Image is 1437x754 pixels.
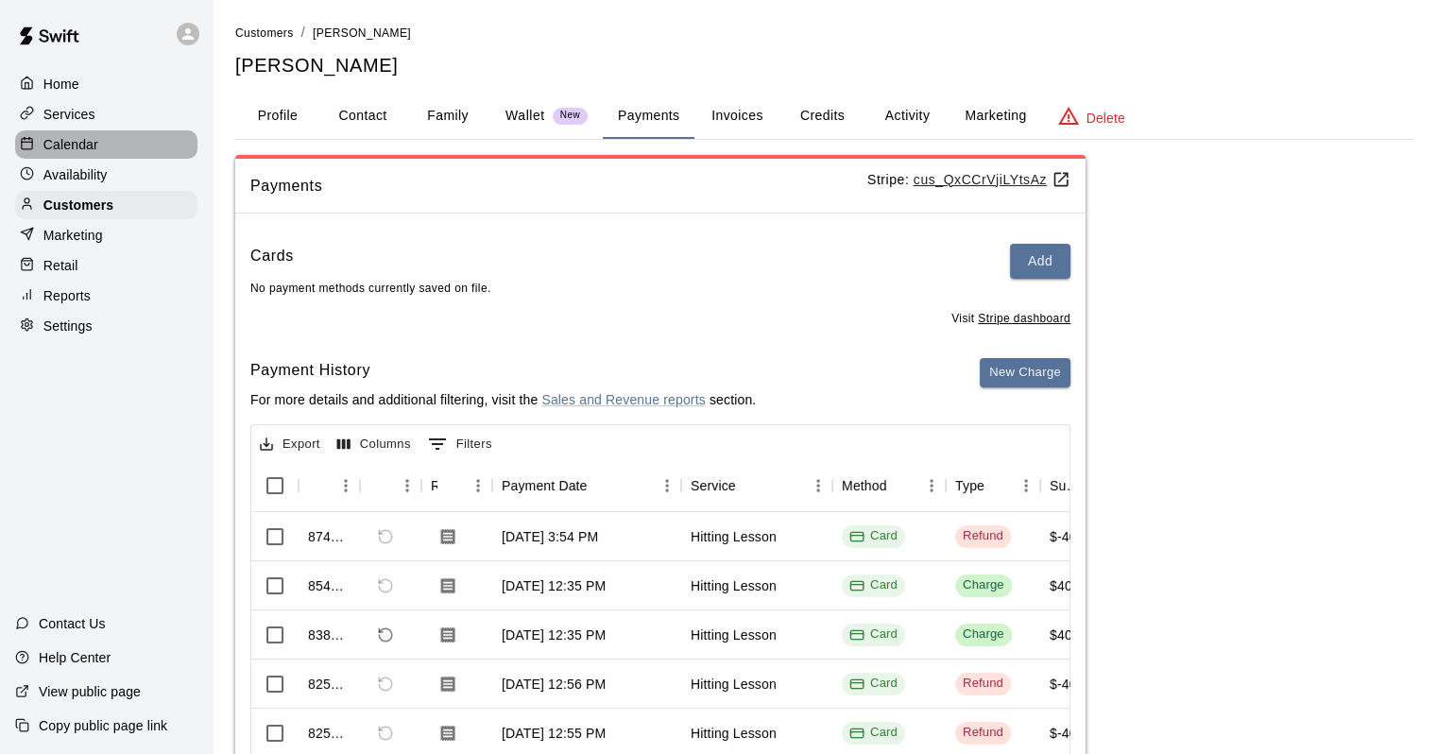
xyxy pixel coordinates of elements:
[946,459,1040,512] div: Type
[15,161,197,189] a: Availability
[681,459,832,512] div: Service
[301,23,305,43] li: /
[691,675,777,694] div: Hitting Lesson
[849,724,898,742] div: Card
[250,282,491,295] span: No payment methods currently saved on file.
[949,94,1041,139] button: Marketing
[250,244,294,279] h6: Cards
[588,472,614,499] button: Sort
[431,716,465,750] button: Download Receipt
[917,471,946,500] button: Menu
[431,618,465,652] button: Download Receipt
[43,286,91,305] p: Reports
[963,625,1004,643] div: Charge
[694,94,779,139] button: Invoices
[502,625,606,644] div: Sep 26, 2025, 12:35 PM
[691,459,736,512] div: Service
[1050,527,1096,546] div: $-40.00
[1050,576,1091,595] div: $40.00
[864,94,949,139] button: Activity
[43,256,78,275] p: Retail
[250,390,756,409] p: For more details and additional filtering, visit the section.
[360,459,421,512] div: Refund
[867,170,1070,190] p: Stripe:
[235,26,294,40] span: Customers
[43,75,79,94] p: Home
[255,430,325,459] button: Export
[235,94,320,139] button: Profile
[502,724,606,743] div: Sep 19, 2025, 12:55 PM
[15,312,197,340] a: Settings
[235,23,1414,43] nav: breadcrumb
[849,675,898,693] div: Card
[308,724,351,743] div: 825366
[804,471,832,500] button: Menu
[603,94,694,139] button: Payments
[308,625,351,644] div: 838585
[308,472,334,499] button: Sort
[963,576,1004,594] div: Charge
[955,459,984,512] div: Type
[887,472,914,499] button: Sort
[691,625,777,644] div: Hitting Lesson
[39,716,167,735] p: Copy public page link
[393,471,421,500] button: Menu
[779,94,864,139] button: Credits
[832,459,946,512] div: Method
[1050,724,1096,743] div: $-40.00
[951,310,1070,329] span: Visit
[43,135,98,154] p: Calendar
[43,105,95,124] p: Services
[43,317,93,335] p: Settings
[963,527,1003,545] div: Refund
[553,110,588,122] span: New
[235,53,1414,78] h5: [PERSON_NAME]
[842,459,887,512] div: Method
[369,668,402,700] span: Cannot refund a payment with type REFUND
[15,221,197,249] a: Marketing
[369,472,396,499] button: Sort
[308,576,351,595] div: 854618
[464,471,492,500] button: Menu
[963,724,1003,742] div: Refund
[1050,625,1091,644] div: $40.00
[235,94,1414,139] div: basic tabs example
[423,429,497,459] button: Show filters
[250,174,867,198] span: Payments
[431,459,437,512] div: Receipt
[914,172,1070,187] a: cus_QxCCrVjiLYtsAz
[405,94,490,139] button: Family
[320,94,405,139] button: Contact
[653,471,681,500] button: Menu
[849,576,898,594] div: Card
[849,527,898,545] div: Card
[235,25,294,40] a: Customers
[963,675,1003,693] div: Refund
[15,100,197,129] div: Services
[849,625,898,643] div: Card
[308,675,351,694] div: 825367
[421,459,492,512] div: Receipt
[505,106,545,126] p: Wallet
[736,472,762,499] button: Sort
[369,717,402,749] span: Cannot refund a payment with type REFUND
[43,226,103,245] p: Marketing
[15,191,197,219] a: Customers
[39,682,141,701] p: View public page
[541,392,705,407] a: Sales and Revenue reports
[15,282,197,310] a: Reports
[308,527,351,546] div: 874325
[437,472,464,499] button: Sort
[15,70,197,98] a: Home
[332,471,360,500] button: Menu
[15,251,197,280] div: Retail
[39,648,111,667] p: Help Center
[431,569,465,603] button: Download Receipt
[502,675,606,694] div: Sep 19, 2025, 12:56 PM
[15,130,197,159] a: Calendar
